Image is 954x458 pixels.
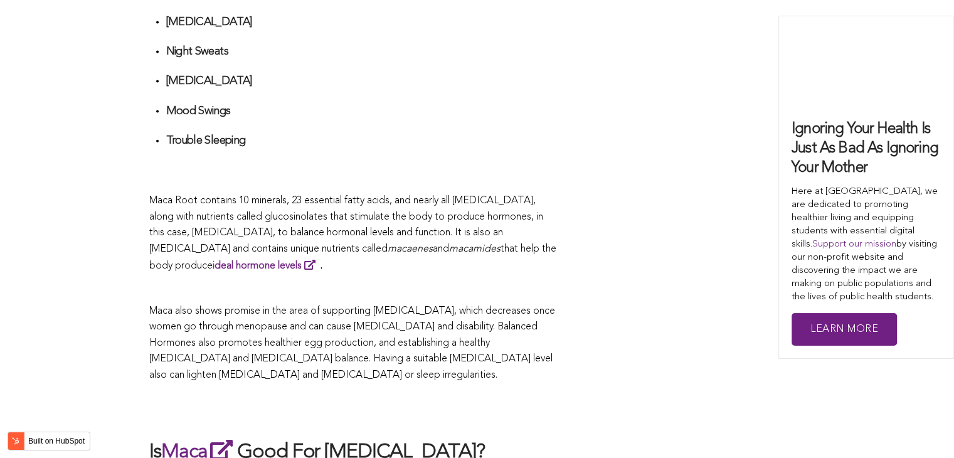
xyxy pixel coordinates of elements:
label: Built on HubSpot [23,433,90,449]
span: macamides [449,244,501,254]
h4: Trouble Sleeping [166,134,557,148]
img: HubSpot sprocket logo [8,434,23,449]
h4: [MEDICAL_DATA] [166,74,557,88]
a: ideal hormone levels [213,261,321,271]
iframe: Chat Widget [891,398,954,458]
h4: [MEDICAL_DATA] [166,15,557,29]
h4: Night Sweats [166,45,557,59]
h4: Mood Swings [166,104,557,119]
span: Maca Root contains 10 minerals, 23 essential fatty acids, and nearly all [MEDICAL_DATA], along wi... [149,196,543,254]
button: Built on HubSpot [8,432,90,450]
span: macaenes [388,244,433,254]
a: Learn More [792,313,897,346]
strong: . [213,261,322,271]
span: and [433,244,449,254]
span: Maca also shows promise in the area of supporting [MEDICAL_DATA], which decreases once women go t... [149,306,555,380]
